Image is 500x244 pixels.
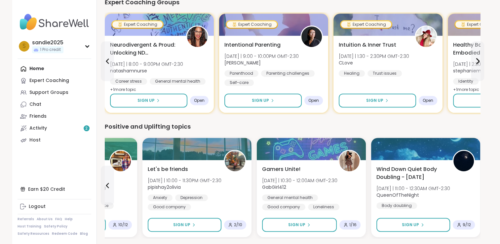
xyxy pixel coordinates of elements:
[22,42,26,51] span: s
[376,165,445,181] span: Wind Down Quiet Body Doubling - [DATE]
[18,134,91,146] a: Host
[339,70,365,77] div: Healing
[339,41,396,49] span: Intuition & Inner Trust
[37,217,53,222] a: About Us
[402,222,419,228] span: Sign Up
[148,177,221,184] span: [DATE] | 10:00 - 11:30PM GMT-2:30
[110,41,179,57] span: Neurodivergent & Proud: Unlocking ND Superpowers
[262,177,337,184] span: [DATE] | 10:30 - 12:00AM GMT-2:30
[224,70,258,77] div: Parenthood
[29,77,69,84] div: Expert Coaching
[376,192,419,198] b: QueenOfTheNight
[339,94,416,107] button: Sign Up
[44,224,67,229] a: Safety Policy
[416,26,436,47] img: CLove
[110,78,147,85] div: Career stress
[18,99,91,110] a: Chat
[148,165,188,173] span: Let's be friends
[339,151,360,171] img: GabGirl412
[29,101,41,108] div: Chat
[288,222,305,228] span: Sign Up
[261,70,315,77] div: Parenting challenges
[40,47,61,53] span: 1 Pro credit
[339,53,409,60] span: [DATE] | 1:30 - 2:30PM GMT-2:30
[18,224,41,229] a: Host Training
[252,98,269,103] span: Sign Up
[227,21,277,28] div: Expert Coaching
[18,217,34,222] a: Referrals
[18,110,91,122] a: Friends
[110,94,187,107] button: Sign Up
[18,201,91,213] a: Logout
[110,61,183,67] span: [DATE] | 8:00 - 9:00PM GMT-2:30
[376,218,450,232] button: Sign Up
[366,98,383,103] span: Sign Up
[423,98,433,103] span: Open
[224,53,299,60] span: [DATE] | 9:00 - 10:00PM GMT-2:30
[376,185,450,192] span: [DATE] | 11:00 - 12:30AM GMT-2:30
[234,222,242,227] span: 2 / 10
[453,78,479,85] div: Identity
[18,231,49,236] a: Safety Resources
[453,151,474,171] img: QueenOfTheNight
[463,222,471,227] span: 9 / 12
[225,151,245,171] img: pipishay2olivia
[367,70,402,77] div: Trust issues
[110,151,131,171] img: AmberWolffWizard
[29,203,46,210] div: Logout
[148,204,191,210] div: Good company
[52,231,77,236] a: Redeem Code
[262,204,305,210] div: Good company
[29,137,41,143] div: Host
[18,183,91,195] div: Earn $20 Credit
[224,60,261,66] b: [PERSON_NAME]
[376,202,417,209] div: Body doubling
[18,122,91,134] a: Activity2
[65,217,73,222] a: Help
[85,126,88,131] span: 2
[339,60,353,66] b: CLove
[118,222,128,227] span: 10 / 12
[262,165,300,173] span: Gamers Unite!
[18,75,91,87] a: Expert Coaching
[148,184,181,190] b: pipishay2olivia
[187,26,208,47] img: natashamnurse
[262,184,286,190] b: GabGirl412
[80,231,88,236] a: Blog
[308,98,319,103] span: Open
[349,222,357,227] span: 1 / 16
[18,87,91,99] a: Support Groups
[224,41,281,49] span: Intentional Parenting
[137,98,155,103] span: Sign Up
[453,67,497,74] b: stephaniemthoma
[262,218,337,232] button: Sign Up
[32,39,63,46] div: sandie2025
[262,194,318,201] div: General mental health
[29,113,47,120] div: Friends
[112,21,163,28] div: Expert Coaching
[148,194,173,201] div: Anxiety
[18,11,91,34] img: ShareWell Nav Logo
[308,204,339,210] div: Loneliness
[150,78,206,85] div: General mental health
[175,194,208,201] div: Depression
[29,125,47,132] div: Activity
[301,26,322,47] img: Natasha
[224,79,254,86] div: Self-care
[194,98,205,103] span: Open
[173,222,190,228] span: Sign Up
[148,218,221,232] button: Sign Up
[29,89,68,96] div: Support Groups
[110,67,147,74] b: natashamnurse
[105,122,480,131] div: Positive and Uplifting topics
[224,94,302,107] button: Sign Up
[341,21,391,28] div: Expert Coaching
[55,217,62,222] a: FAQ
